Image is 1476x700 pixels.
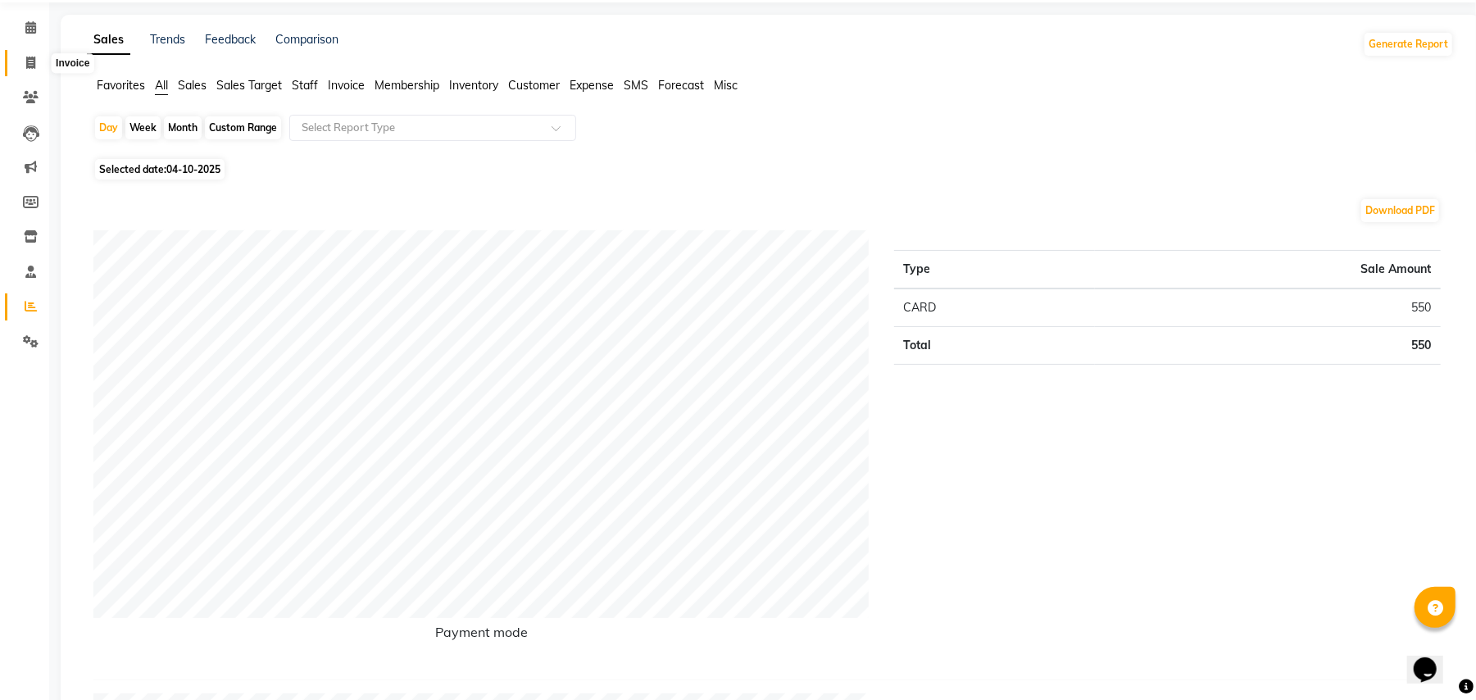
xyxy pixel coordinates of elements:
span: Forecast [658,78,704,93]
th: Sale Amount [1095,251,1441,289]
div: Custom Range [205,116,281,139]
span: SMS [624,78,648,93]
td: Total [894,327,1096,365]
span: Selected date: [95,159,225,180]
span: Staff [292,78,318,93]
span: All [155,78,168,93]
span: Inventory [449,78,498,93]
a: Comparison [275,32,338,47]
button: Generate Report [1365,33,1452,56]
span: Favorites [97,78,145,93]
iframe: chat widget [1407,634,1460,684]
td: 550 [1095,327,1441,365]
span: 04-10-2025 [166,163,220,175]
span: Expense [570,78,614,93]
a: Feedback [205,32,256,47]
a: Sales [87,25,130,55]
span: Invoice [328,78,365,93]
div: Month [164,116,202,139]
h6: Payment mode [93,625,870,647]
td: CARD [894,289,1096,327]
th: Type [894,251,1096,289]
span: Sales [178,78,207,93]
a: Trends [150,32,185,47]
td: 550 [1095,289,1441,327]
div: Day [95,116,122,139]
span: Misc [714,78,738,93]
div: Invoice [52,54,93,74]
span: Membership [375,78,439,93]
span: Sales Target [216,78,282,93]
div: Week [125,116,161,139]
button: Download PDF [1361,199,1439,222]
span: Customer [508,78,560,93]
